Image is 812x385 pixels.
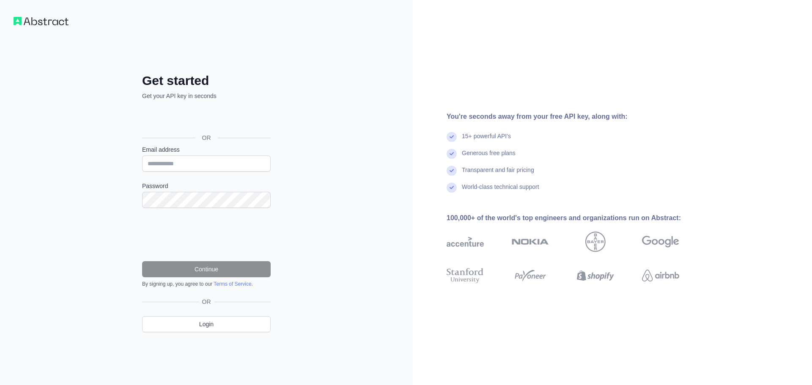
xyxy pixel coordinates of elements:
p: Get your API key in seconds [142,92,271,100]
a: Login [142,316,271,332]
iframe: reCAPTCHA [142,218,271,251]
div: Transparent and fair pricing [462,166,534,183]
div: Generous free plans [462,149,516,166]
iframe: Schaltfläche „Über Google anmelden“ [138,109,273,128]
img: nokia [512,232,549,252]
img: check mark [447,132,457,142]
h2: Get started [142,73,271,88]
div: 100,000+ of the world's top engineers and organizations run on Abstract: [447,213,706,223]
span: OR [195,134,218,142]
img: check mark [447,183,457,193]
img: payoneer [512,266,549,285]
div: By signing up, you agree to our . [142,281,271,287]
img: stanford university [447,266,484,285]
img: check mark [447,166,457,176]
img: airbnb [642,266,679,285]
img: accenture [447,232,484,252]
img: Workflow [14,17,69,25]
img: bayer [585,232,606,252]
a: Terms of Service [214,281,251,287]
label: Password [142,182,271,190]
div: 15+ powerful API's [462,132,511,149]
img: google [642,232,679,252]
span: OR [199,298,214,306]
label: Email address [142,145,271,154]
button: Continue [142,261,271,277]
img: shopify [577,266,614,285]
div: World-class technical support [462,183,539,199]
img: check mark [447,149,457,159]
div: You're seconds away from your free API key, along with: [447,112,706,122]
